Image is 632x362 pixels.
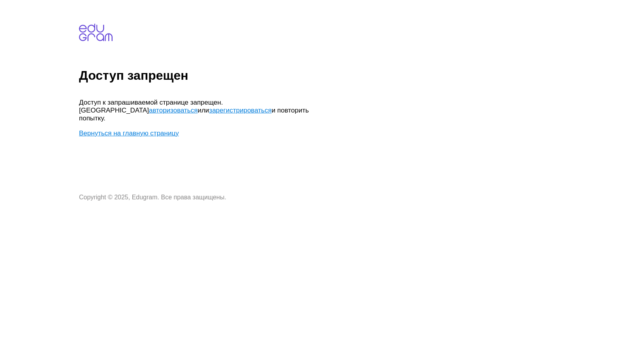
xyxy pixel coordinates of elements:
a: зарегистрироваться [209,107,271,114]
a: авторизоваться [149,107,197,114]
p: Copyright © 2025, Edugram. Все права защищены. [79,194,316,201]
a: Вернуться на главную страницу [79,129,179,137]
img: edugram.com [79,24,113,41]
p: Доступ к запрашиваемой странице запрещен. [GEOGRAPHIC_DATA] или и повторить попытку. [79,99,316,122]
h1: Доступ запрещен [79,68,629,83]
